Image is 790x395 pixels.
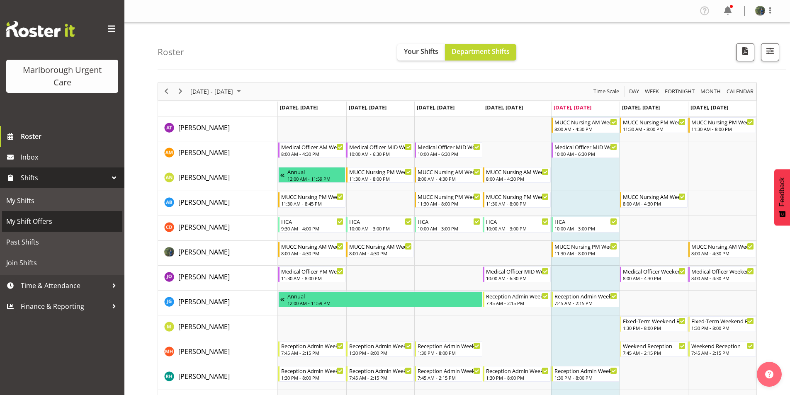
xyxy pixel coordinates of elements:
button: Time Scale [592,86,621,97]
div: 8:00 AM - 4:30 PM [281,250,344,257]
div: Andrew Brooks"s event - MUCC Nursing PM Weekday Begin From Wednesday, September 17, 2025 at 11:30... [415,192,482,208]
td: Rochelle Harris resource [158,365,278,390]
div: Reception Admin Weekday PM [554,366,617,375]
div: MUCC Nursing AM Weekends [623,192,685,201]
div: MUCC Nursing AM Weekday [349,242,412,250]
div: Medical Officer MID Weekday [418,143,480,151]
div: MUCC Nursing PM Weekday [349,167,412,176]
div: Rochelle Harris"s event - Reception Admin Weekday PM Begin From Monday, September 15, 2025 at 1:3... [278,366,346,382]
div: 11:30 AM - 8:00 PM [623,126,685,132]
div: Josephine Godinez"s event - Reception Admin Weekday AM Begin From Thursday, September 18, 2025 at... [483,291,551,307]
div: next period [173,83,187,100]
span: [PERSON_NAME] [178,372,230,381]
td: Cordelia Davies resource [158,216,278,241]
span: Time & Attendance [21,279,108,292]
div: Marlborough Urgent Care [15,64,110,89]
div: HCA [554,217,617,225]
div: 8:00 AM - 4:30 PM [349,250,412,257]
div: MUCC Nursing PM Weekday [418,192,480,201]
div: Medical Officer Weekends [691,267,754,275]
div: 12:00 AM - 11:59 PM [287,300,481,306]
span: [PERSON_NAME] [178,148,230,157]
span: Join Shifts [6,257,118,269]
div: MUCC Nursing PM Weekday [486,192,549,201]
div: Agnes Tyson"s event - MUCC Nursing PM Weekends Begin From Saturday, September 20, 2025 at 11:30:0... [620,117,688,133]
div: MUCC Nursing AM Weekday [281,242,344,250]
div: 1:30 PM - 8:00 PM [691,325,754,331]
div: 11:30 AM - 8:00 PM [281,275,344,281]
button: Month [725,86,755,97]
div: Reception Admin Weekday AM [281,342,344,350]
td: Andrew Brooks resource [158,191,278,216]
button: Department Shifts [445,44,516,61]
div: MUCC Nursing AM Weekday [554,118,617,126]
a: [PERSON_NAME] [178,197,230,207]
div: Medical Officer MID Weekday [349,143,412,151]
div: Alysia Newman-Woods"s event - Annual Begin From Monday, September 8, 2025 at 12:00:00 AM GMT+12:0... [278,167,346,183]
div: 10:00 AM - 6:30 PM [486,275,549,281]
span: Feedback [778,177,786,206]
span: Shifts [21,172,108,184]
div: Alysia Newman-Woods"s event - MUCC Nursing AM Weekday Begin From Wednesday, September 17, 2025 at... [415,167,482,183]
div: 1:30 PM - 8:00 PM [486,374,549,381]
span: [PERSON_NAME] [178,297,230,306]
div: HCA [486,217,549,225]
div: 8:00 AM - 4:30 PM [281,150,344,157]
div: Cordelia Davies"s event - HCA Begin From Friday, September 19, 2025 at 10:00:00 AM GMT+12:00 Ends... [552,217,619,233]
a: [PERSON_NAME] [178,123,230,133]
div: MUCC Nursing AM Weekends [691,242,754,250]
a: [PERSON_NAME] [178,297,230,307]
div: Gloria Varghese"s event - MUCC Nursing PM Weekday Begin From Friday, September 19, 2025 at 11:30:... [552,242,619,257]
div: Medical Officer Weekends [623,267,685,275]
div: Andrew Brooks"s event - MUCC Nursing AM Weekends Begin From Saturday, September 20, 2025 at 8:00:... [620,192,688,208]
img: Rosterit website logo [6,21,75,37]
div: Alysia Newman-Woods"s event - MUCC Nursing AM Weekday Begin From Thursday, September 18, 2025 at ... [483,167,551,183]
div: Reception Admin Weekday PM [349,342,412,350]
div: MUCC Nursing AM Weekday [418,167,480,176]
div: Jenny O'Donnell"s event - Medical Officer PM Weekday Begin From Monday, September 15, 2025 at 11:... [278,267,346,282]
span: My Shifts [6,194,118,207]
div: Cordelia Davies"s event - HCA Begin From Tuesday, September 16, 2025 at 10:00:00 AM GMT+12:00 End... [346,217,414,233]
div: 10:00 AM - 6:30 PM [418,150,480,157]
div: MUCC Nursing PM Weekends [623,118,685,126]
div: 10:00 AM - 3:00 PM [418,225,480,232]
span: Fortnight [664,86,695,97]
div: HCA [349,217,412,225]
div: Margret Hall"s event - Reception Admin Weekday PM Begin From Tuesday, September 16, 2025 at 1:30:... [346,341,414,357]
h4: Roster [158,47,184,57]
div: Margret Hall"s event - Reception Admin Weekday AM Begin From Monday, September 15, 2025 at 7:45:0... [278,341,346,357]
span: [DATE], [DATE] [622,104,660,111]
td: Gloria Varghese resource [158,241,278,266]
a: Join Shifts [2,252,122,273]
div: Reception Admin Weekday AM [418,366,480,375]
div: 7:45 AM - 2:15 PM [623,349,685,356]
div: Alexandra Madigan"s event - Medical Officer MID Weekday Begin From Tuesday, September 16, 2025 at... [346,142,414,158]
div: Agnes Tyson"s event - MUCC Nursing PM Weekends Begin From Sunday, September 21, 2025 at 11:30:00 ... [688,117,756,133]
div: Margret Hall"s event - Reception Admin Weekday PM Begin From Wednesday, September 17, 2025 at 1:3... [415,341,482,357]
div: 7:45 AM - 2:15 PM [554,300,617,306]
div: 7:45 AM - 2:15 PM [691,349,754,356]
div: 8:00 AM - 4:30 PM [691,275,754,281]
div: Cordelia Davies"s event - HCA Begin From Thursday, September 18, 2025 at 10:00:00 AM GMT+12:00 En... [483,217,551,233]
div: Jenny O'Donnell"s event - Medical Officer Weekends Begin From Sunday, September 21, 2025 at 8:00:... [688,267,756,282]
div: 7:45 AM - 2:15 PM [281,349,344,356]
span: Your Shifts [404,47,438,56]
div: Josephine Godinez"s event - Annual Begin From Saturday, September 13, 2025 at 12:00:00 AM GMT+12:... [278,291,483,307]
div: Weekend Reception [691,342,754,350]
button: September 2025 [189,86,245,97]
div: Alexandra Madigan"s event - Medical Officer AM Weekday Begin From Monday, September 15, 2025 at 8... [278,142,346,158]
div: Medical Officer MID Weekday [554,143,617,151]
div: Medical Officer MID Weekday [486,267,549,275]
span: Time Scale [593,86,620,97]
div: MUCC Nursing PM Weekday [554,242,617,250]
div: previous period [159,83,173,100]
span: Week [644,86,660,97]
span: [PERSON_NAME] [178,223,230,232]
button: Fortnight [664,86,696,97]
div: Fixed-Term Weekend Reception [691,317,754,325]
a: Past Shifts [2,232,122,252]
div: Gloria Varghese"s event - MUCC Nursing AM Weekday Begin From Monday, September 15, 2025 at 8:00:0... [278,242,346,257]
div: Cordelia Davies"s event - HCA Begin From Monday, September 15, 2025 at 9:30:00 AM GMT+12:00 Ends ... [278,217,346,233]
div: Weekend Reception [623,342,685,350]
div: Rochelle Harris"s event - Reception Admin Weekday PM Begin From Thursday, September 18, 2025 at 1... [483,366,551,382]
